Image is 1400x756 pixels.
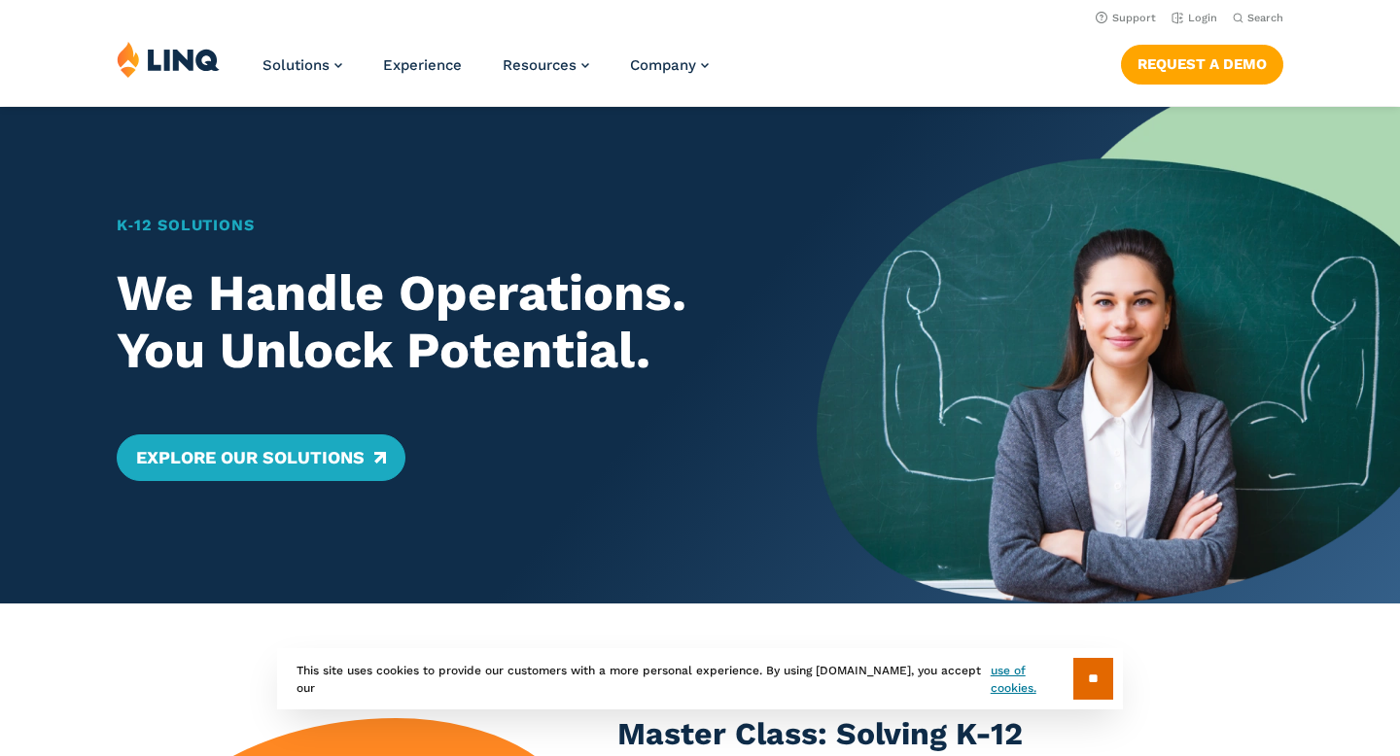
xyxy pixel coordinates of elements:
[1172,12,1217,24] a: Login
[277,648,1123,709] div: This site uses cookies to provide our customers with a more personal experience. By using [DOMAIN...
[383,56,462,74] a: Experience
[1247,12,1283,24] span: Search
[1096,12,1156,24] a: Support
[630,56,709,74] a: Company
[117,264,759,381] h2: We Handle Operations. You Unlock Potential.
[262,56,342,74] a: Solutions
[503,56,577,74] span: Resources
[262,41,709,105] nav: Primary Navigation
[117,214,759,237] h1: K‑12 Solutions
[117,434,405,481] a: Explore Our Solutions
[991,662,1073,697] a: use of cookies.
[117,41,220,78] img: LINQ | K‑12 Software
[262,56,330,74] span: Solutions
[503,56,589,74] a: Resources
[630,56,696,74] span: Company
[817,107,1400,603] img: Home Banner
[1121,41,1283,84] nav: Button Navigation
[1121,45,1283,84] a: Request a Demo
[1233,11,1283,25] button: Open Search Bar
